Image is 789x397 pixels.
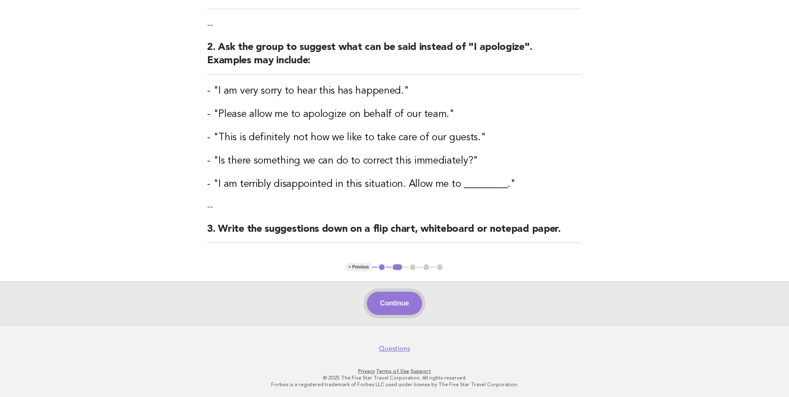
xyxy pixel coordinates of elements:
[140,368,649,375] p: · ·
[345,263,372,271] button: < Previous
[207,41,582,74] h2: 2. Ask the group to suggest what can be said instead of "I apologize". Examples may include:
[207,108,582,121] h3: - "Please allow me to apologize on behalf of our team."
[140,375,649,381] p: © 2025 The Five Star Travel Corporation. All rights reserved.
[207,178,582,191] h3: - "I am terribly disappointed in this situation. Allow me to _________."
[379,345,410,353] a: Questions
[207,84,582,98] h3: - "I am very sorry to hear this has happened."
[391,263,403,271] button: 2
[367,292,422,315] button: Continue
[358,368,375,374] a: Privacy
[207,201,582,213] p: --
[411,368,431,374] a: Support
[140,381,649,388] p: Forbes is a registered trademark of Forbes LLC used under license by The Five Star Travel Corpora...
[207,19,582,31] p: --
[378,263,386,271] button: 1
[376,368,409,374] a: Terms of Use
[207,223,582,243] h2: 3. Write the suggestions down on a flip chart, whiteboard or notepad paper.
[207,154,582,168] h3: - "Is there something we can do to correct this immediately?"
[207,131,582,144] h3: - "This is definitely not how we like to take care of our guests."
